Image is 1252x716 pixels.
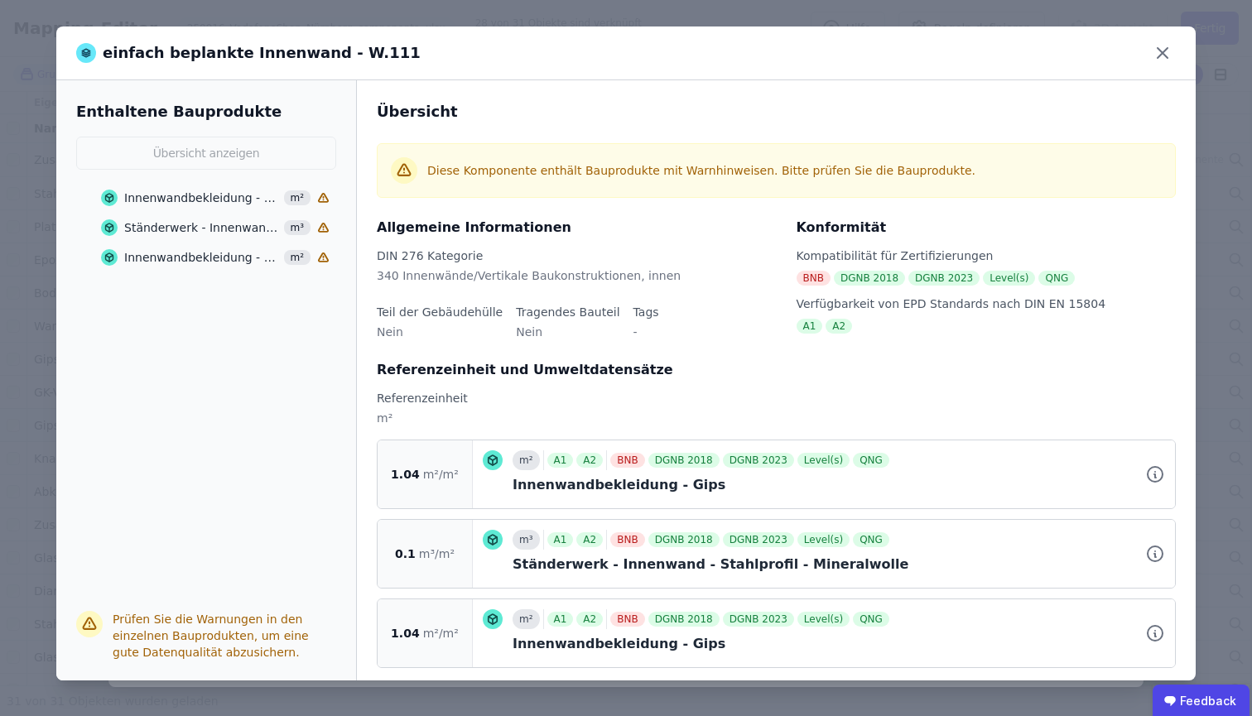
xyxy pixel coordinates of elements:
[419,545,455,562] span: m³/m²
[391,625,420,642] span: 1.04
[377,267,681,297] div: 340 Innenwände/Vertikale Baukonstruktionen, innen
[853,532,889,547] div: QNG
[797,247,1177,264] div: Kompatibilität für Zertifizierungen
[797,453,850,468] div: Level(s)
[513,530,540,550] div: m³
[797,532,850,547] div: Level(s)
[395,545,416,562] span: 0.1
[423,466,459,483] span: m²/m²
[377,390,1176,406] div: Referenzeinheit
[547,612,574,627] div: A1
[377,360,1176,380] div: Referenzeinheit und Umweltdatensätze
[633,304,659,320] div: Tags
[124,190,279,206] div: Innenwandbekleidung - Gips
[610,453,644,468] div: BNB
[513,609,540,629] div: m²
[427,162,1162,179] div: Diese Komponente enthält Bauprodukte mit Warnhinweisen. Bitte prüfen Sie die Bauprodukte.
[610,612,644,627] div: BNB
[377,247,681,264] div: DIN 276 Kategorie
[853,612,889,627] div: QNG
[377,100,1176,123] div: Übersicht
[377,410,1176,440] div: m²
[516,304,619,320] div: Tragendes Bauteil
[284,190,311,205] span: m²
[284,220,311,235] span: m³
[377,218,777,238] div: Allgemeine Informationen
[284,250,311,265] span: m²
[834,271,905,286] div: DGNB 2018
[797,296,1177,312] div: Verfügbarkeit von EPD Standards nach DIN EN 15804
[648,532,720,547] div: DGNB 2018
[76,137,336,170] button: Übersicht anzeigen
[723,532,794,547] div: DGNB 2023
[576,532,603,547] div: A2
[513,555,1165,574] div: Ständerwerk - Innenwand - Stahlprofil - Mineralwolle
[983,271,1035,286] div: Level(s)
[124,219,279,236] div: Ständerwerk - Innenwand - Stahlprofil - Mineralwolle
[648,612,720,627] div: DGNB 2018
[797,612,850,627] div: Level(s)
[576,612,603,627] div: A2
[797,271,831,286] div: BNB
[516,324,619,353] div: Nein
[908,271,980,286] div: DGNB 2023
[826,319,852,334] div: A2
[513,475,1165,495] div: Innenwandbekleidung - Gips
[853,453,889,468] div: QNG
[633,324,659,353] div: -
[377,304,503,320] div: Teil der Gebäudehülle
[76,41,421,65] div: einfach beplankte Innenwand - W.111
[1038,271,1075,286] div: QNG
[513,450,540,470] div: m²
[113,613,309,659] span: Prüfen Sie die Warnungen in den einzelnen Bauprodukten, um eine gute Datenqualität abzusichern.
[723,612,794,627] div: DGNB 2023
[391,466,420,483] span: 1.04
[610,532,644,547] div: BNB
[547,532,574,547] div: A1
[723,453,794,468] div: DGNB 2023
[576,453,603,468] div: A2
[124,249,279,266] div: Innenwandbekleidung - Gips
[76,100,336,123] div: Enthaltene Bauprodukte
[547,453,574,468] div: A1
[648,453,720,468] div: DGNB 2018
[513,634,1165,654] div: Innenwandbekleidung - Gips
[797,218,1177,238] div: Konformität
[377,324,503,353] div: Nein
[797,319,823,334] div: A1
[423,625,459,642] span: m²/m²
